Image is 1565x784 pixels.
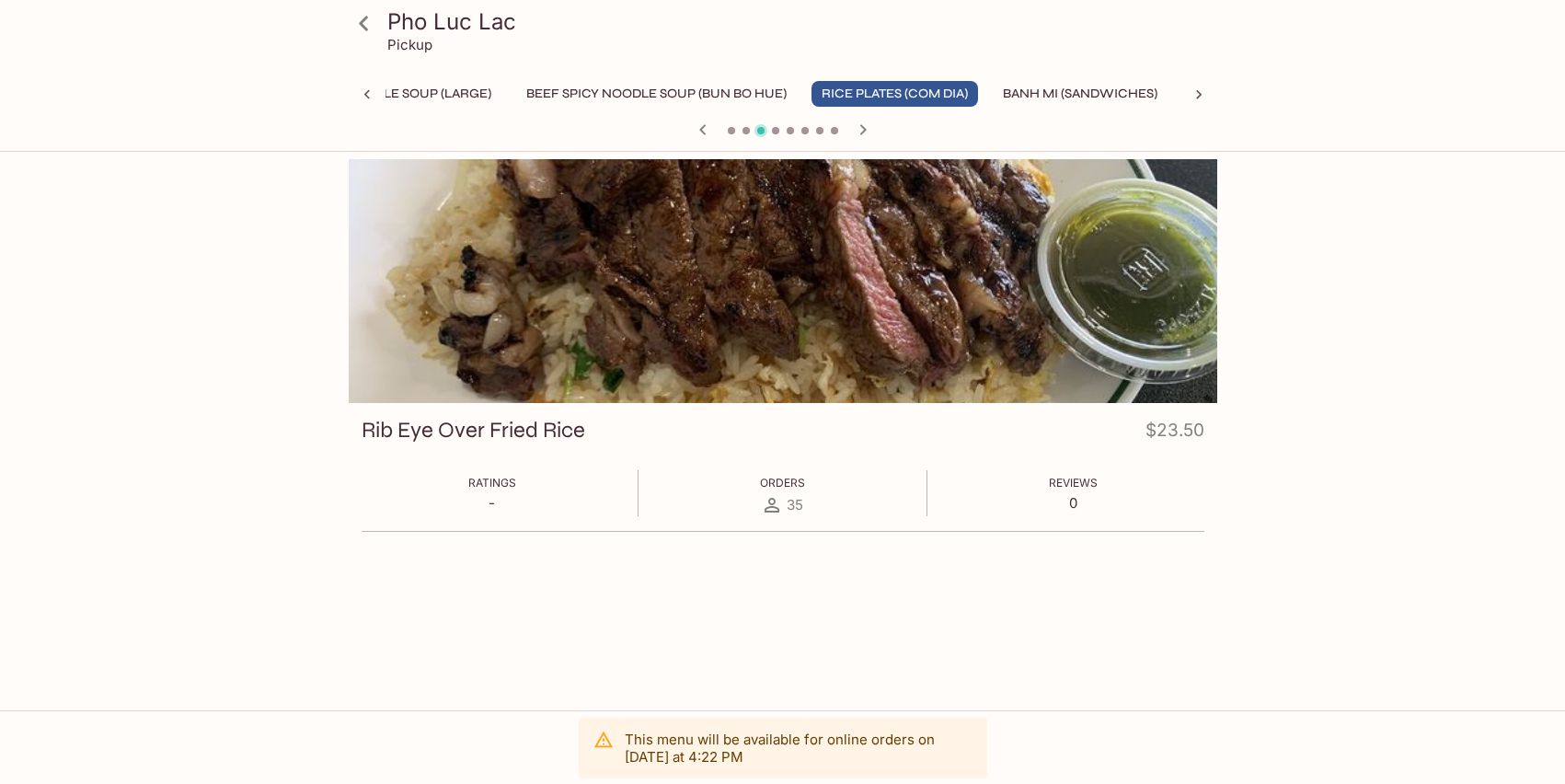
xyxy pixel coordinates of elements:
[1049,476,1098,490] span: Reviews
[349,159,1217,403] div: Rib Eye Over Fried Rice
[362,416,585,444] h3: Rib Eye Over Fried Rice
[625,731,972,766] p: This menu will be available for online orders on [DATE] at 4:22 PM
[468,494,516,512] p: -
[993,81,1168,107] button: Banh Mi (Sandwiches)
[303,81,501,107] button: Pho Noodle Soup (Large)
[760,476,805,490] span: Orders
[468,476,516,490] span: Ratings
[387,36,432,53] p: Pickup
[787,496,803,513] span: 35
[516,81,797,107] button: Beef Spicy Noodle Soup (Bun Bo Hue)
[1145,416,1204,452] h4: $23.50
[1049,494,1098,512] p: 0
[811,81,978,107] button: Rice Plates (Com Dia)
[387,7,1210,36] h3: Pho Luc Lac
